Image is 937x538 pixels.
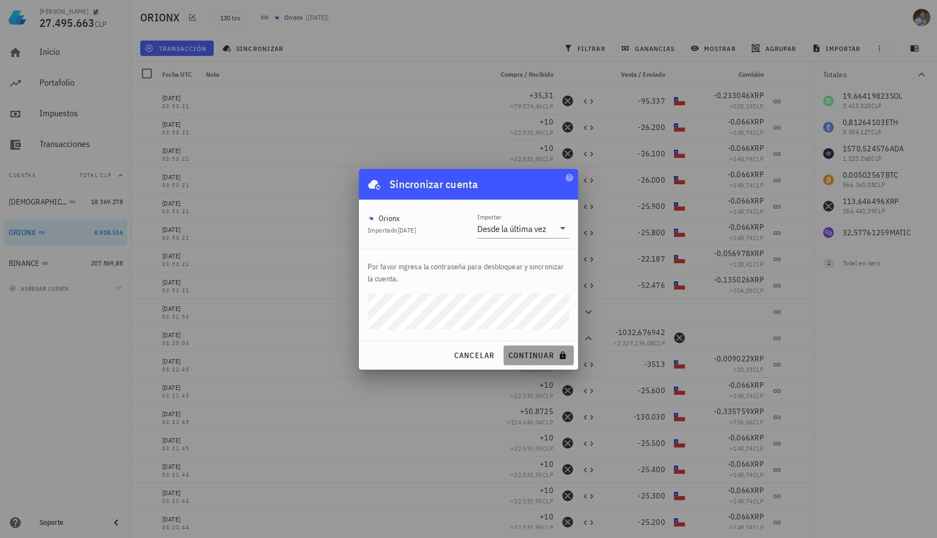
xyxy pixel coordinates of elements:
[453,350,494,360] span: cancelar
[449,346,499,365] button: cancelar
[477,223,546,234] div: Desde la última vez
[504,346,574,365] button: continuar
[508,350,569,360] span: continuar
[368,226,416,234] span: Importado
[368,215,374,222] img: orionx
[390,175,478,193] div: Sincronizar cuenta
[477,219,569,238] div: ImportarDesde la última vez
[477,213,501,221] label: Importar
[379,213,400,224] div: Orionx
[368,260,569,285] p: Por favor ingresa la contraseña para desbloquear y sincronizar la cuenta.
[398,226,416,234] span: [DATE]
